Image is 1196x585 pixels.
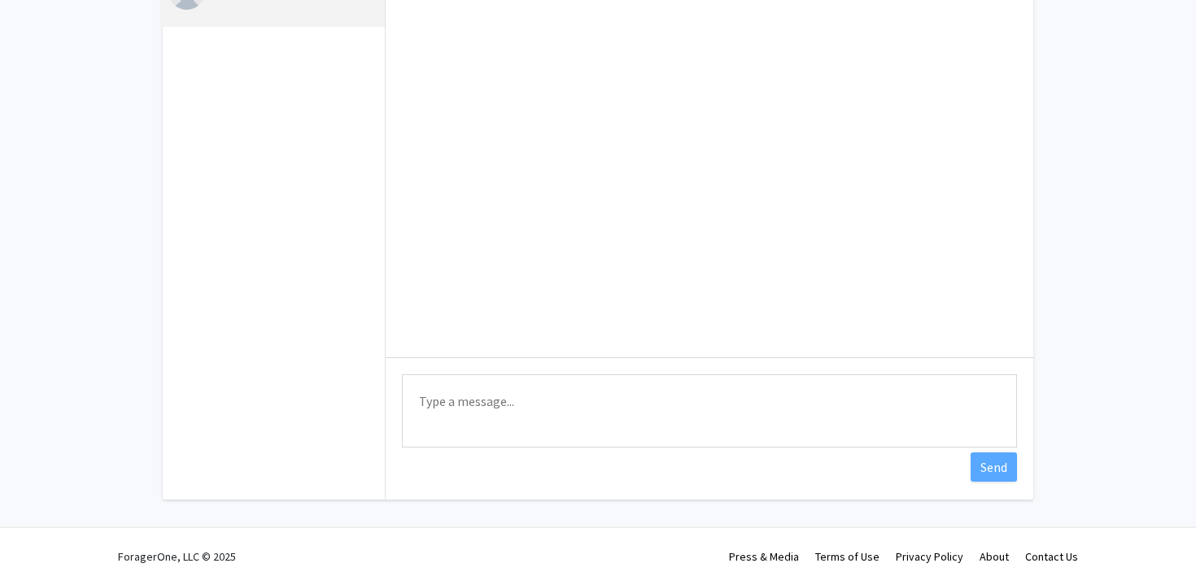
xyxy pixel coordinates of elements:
[896,549,963,564] a: Privacy Policy
[118,528,236,585] div: ForagerOne, LLC © 2025
[971,452,1017,482] button: Send
[402,374,1017,447] textarea: Message
[1025,549,1078,564] a: Contact Us
[980,549,1009,564] a: About
[12,512,69,573] iframe: Chat
[729,549,799,564] a: Press & Media
[815,549,880,564] a: Terms of Use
